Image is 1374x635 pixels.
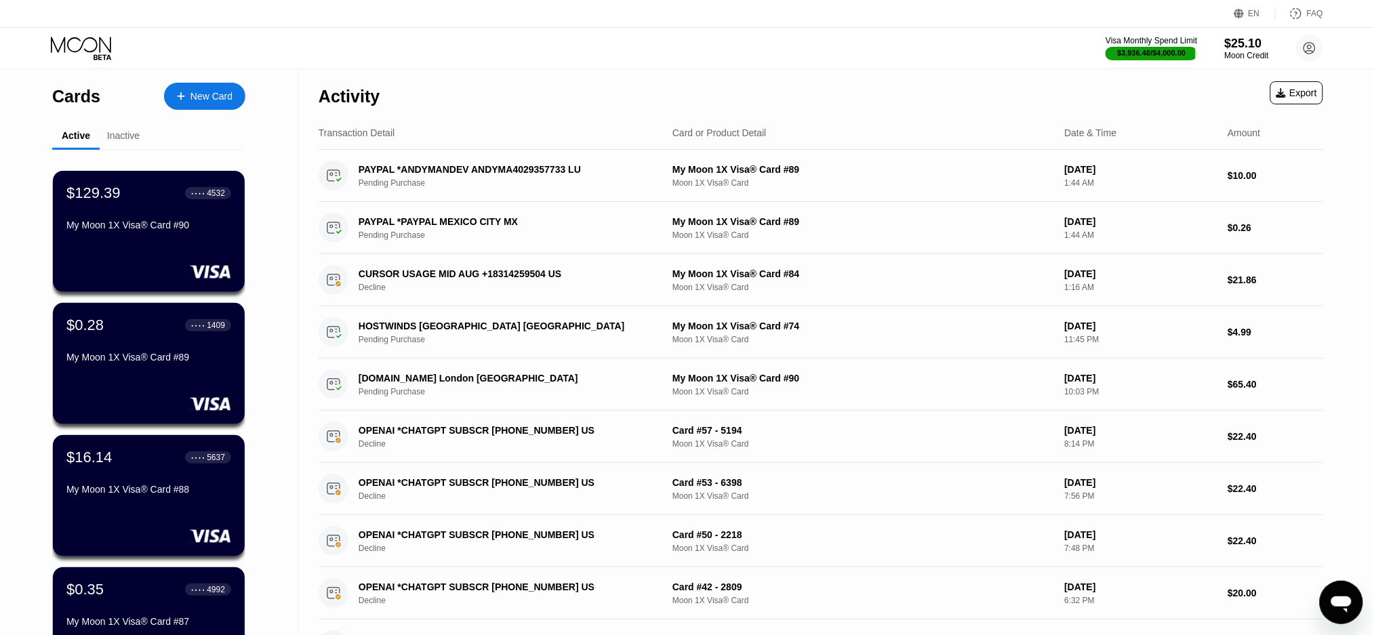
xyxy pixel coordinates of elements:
[53,171,245,292] div: $129.39● ● ● ●4532My Moon 1X Visa® Card #90
[359,230,668,240] div: Pending Purchase
[1118,49,1186,57] div: $3,936.48 / $4,000.00
[672,387,1053,396] div: Moon 1X Visa® Card
[1064,529,1217,540] div: [DATE]
[359,268,646,279] div: CURSOR USAGE MID AUG +18314259504 US
[52,87,100,106] div: Cards
[319,127,395,138] div: Transaction Detail
[319,150,1323,202] div: PAYPAL *ANDYMANDEV ANDYMA4029357733 LUPending PurchaseMy Moon 1X Visa® Card #89Moon 1X Visa® Card...
[319,254,1323,306] div: CURSOR USAGE MID AUG +18314259504 USDeclineMy Moon 1X Visa® Card #84Moon 1X Visa® Card[DATE]1:16 ...
[1064,230,1217,240] div: 1:44 AM
[359,529,646,540] div: OPENAI *CHATGPT SUBSCR [PHONE_NUMBER] US
[1064,283,1217,292] div: 1:16 AM
[319,306,1323,359] div: HOSTWINDS [GEOGRAPHIC_DATA] [GEOGRAPHIC_DATA]Pending PurchaseMy Moon 1X Visa® Card #74Moon 1X Vis...
[359,596,668,605] div: Decline
[207,585,225,594] div: 4992
[672,335,1053,344] div: Moon 1X Visa® Card
[66,352,231,363] div: My Moon 1X Visa® Card #89
[1064,216,1217,227] div: [DATE]
[359,321,646,331] div: HOSTWINDS [GEOGRAPHIC_DATA] [GEOGRAPHIC_DATA]
[319,359,1323,411] div: [DOMAIN_NAME] London [GEOGRAPHIC_DATA]Pending PurchaseMy Moon 1X Visa® Card #90Moon 1X Visa® Card...
[1064,373,1217,384] div: [DATE]
[190,91,233,102] div: New Card
[672,164,1053,175] div: My Moon 1X Visa® Card #89
[672,529,1053,540] div: Card #50 - 2218
[1064,477,1217,488] div: [DATE]
[1225,37,1269,51] div: $25.10
[672,596,1053,605] div: Moon 1X Visa® Card
[1307,9,1323,18] div: FAQ
[1064,268,1217,279] div: [DATE]
[1064,321,1217,331] div: [DATE]
[1276,7,1323,20] div: FAQ
[1064,425,1217,436] div: [DATE]
[1320,581,1363,624] iframe: Button to launch messaging window
[1064,178,1217,188] div: 1:44 AM
[191,588,205,592] div: ● ● ● ●
[66,616,231,627] div: My Moon 1X Visa® Card #87
[672,425,1053,436] div: Card #57 - 5194
[672,439,1053,449] div: Moon 1X Visa® Card
[191,455,205,459] div: ● ● ● ●
[359,491,668,501] div: Decline
[66,220,231,230] div: My Moon 1X Visa® Card #90
[359,283,668,292] div: Decline
[66,449,112,466] div: $16.14
[1228,483,1323,494] div: $22.40
[191,191,205,195] div: ● ● ● ●
[359,164,646,175] div: PAYPAL *ANDYMANDEV ANDYMA4029357733 LU
[359,581,646,592] div: OPENAI *CHATGPT SUBSCR [PHONE_NUMBER] US
[672,373,1053,384] div: My Moon 1X Visa® Card #90
[66,581,104,598] div: $0.35
[1228,431,1323,442] div: $22.40
[1064,439,1217,449] div: 8:14 PM
[359,387,668,396] div: Pending Purchase
[53,303,245,424] div: $0.28● ● ● ●1409My Moon 1X Visa® Card #89
[66,184,121,202] div: $129.39
[672,178,1053,188] div: Moon 1X Visa® Card
[207,453,225,462] div: 5637
[359,425,646,436] div: OPENAI *CHATGPT SUBSCR [PHONE_NUMBER] US
[319,463,1323,515] div: OPENAI *CHATGPT SUBSCR [PHONE_NUMBER] USDeclineCard #53 - 6398Moon 1X Visa® Card[DATE]7:56 PM$22.40
[672,581,1053,592] div: Card #42 - 2809
[1064,581,1217,592] div: [DATE]
[1228,274,1323,285] div: $21.86
[672,477,1053,488] div: Card #53 - 6398
[66,484,231,495] div: My Moon 1X Visa® Card #88
[359,335,668,344] div: Pending Purchase
[672,216,1053,227] div: My Moon 1X Visa® Card #89
[1228,535,1323,546] div: $22.40
[53,435,245,556] div: $16.14● ● ● ●5637My Moon 1X Visa® Card #88
[359,477,646,488] div: OPENAI *CHATGPT SUBSCR [PHONE_NUMBER] US
[319,515,1323,567] div: OPENAI *CHATGPT SUBSCR [PHONE_NUMBER] USDeclineCard #50 - 2218Moon 1X Visa® Card[DATE]7:48 PM$22.40
[66,316,104,334] div: $0.28
[1270,81,1323,104] div: Export
[1249,9,1260,18] div: EN
[359,439,668,449] div: Decline
[1064,387,1217,396] div: 10:03 PM
[1228,379,1323,390] div: $65.40
[207,321,225,330] div: 1409
[1228,170,1323,181] div: $10.00
[359,544,668,553] div: Decline
[359,373,646,384] div: [DOMAIN_NAME] London [GEOGRAPHIC_DATA]
[1106,36,1197,45] div: Visa Monthly Spend Limit
[672,127,767,138] div: Card or Product Detail
[1225,51,1269,60] div: Moon Credit
[1064,164,1217,175] div: [DATE]
[1228,327,1323,337] div: $4.99
[319,567,1323,619] div: OPENAI *CHATGPT SUBSCR [PHONE_NUMBER] USDeclineCard #42 - 2809Moon 1X Visa® Card[DATE]6:32 PM$20.00
[1064,596,1217,605] div: 6:32 PM
[359,178,668,188] div: Pending Purchase
[191,323,205,327] div: ● ● ● ●
[672,321,1053,331] div: My Moon 1X Visa® Card #74
[1064,544,1217,553] div: 7:48 PM
[1064,127,1116,138] div: Date & Time
[1064,491,1217,501] div: 7:56 PM
[1276,87,1317,98] div: Export
[1228,127,1260,138] div: Amount
[319,411,1323,463] div: OPENAI *CHATGPT SUBSCR [PHONE_NUMBER] USDeclineCard #57 - 5194Moon 1X Visa® Card[DATE]8:14 PM$22.40
[107,130,140,141] div: Inactive
[1106,36,1197,60] div: Visa Monthly Spend Limit$3,936.48/$4,000.00
[62,130,90,141] div: Active
[319,202,1323,254] div: PAYPAL *PAYPAL MEXICO CITY MXPending PurchaseMy Moon 1X Visa® Card #89Moon 1X Visa® Card[DATE]1:4...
